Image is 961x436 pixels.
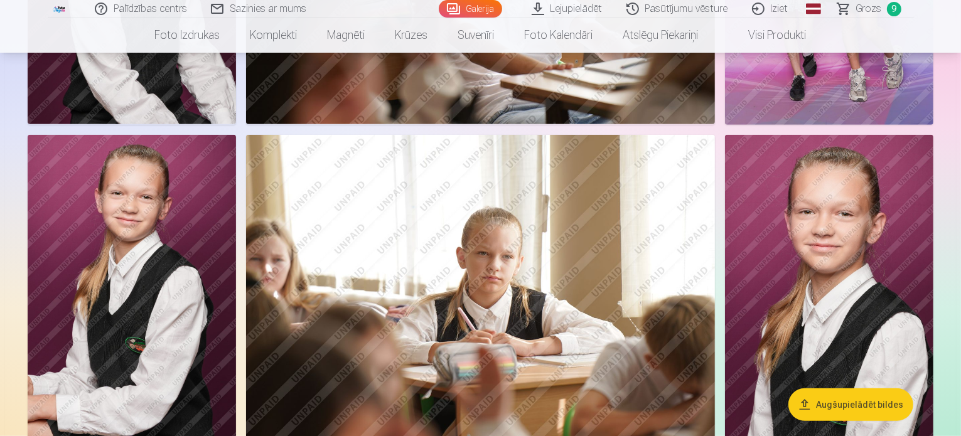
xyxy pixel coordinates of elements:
[380,18,443,53] a: Krūzes
[887,2,901,16] span: 9
[510,18,608,53] a: Foto kalendāri
[788,388,913,421] button: Augšupielādēt bildes
[608,18,714,53] a: Atslēgu piekariņi
[443,18,510,53] a: Suvenīri
[856,1,882,16] span: Grozs
[714,18,822,53] a: Visi produkti
[53,5,67,13] img: /fa1
[313,18,380,53] a: Magnēti
[140,18,235,53] a: Foto izdrukas
[235,18,313,53] a: Komplekti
